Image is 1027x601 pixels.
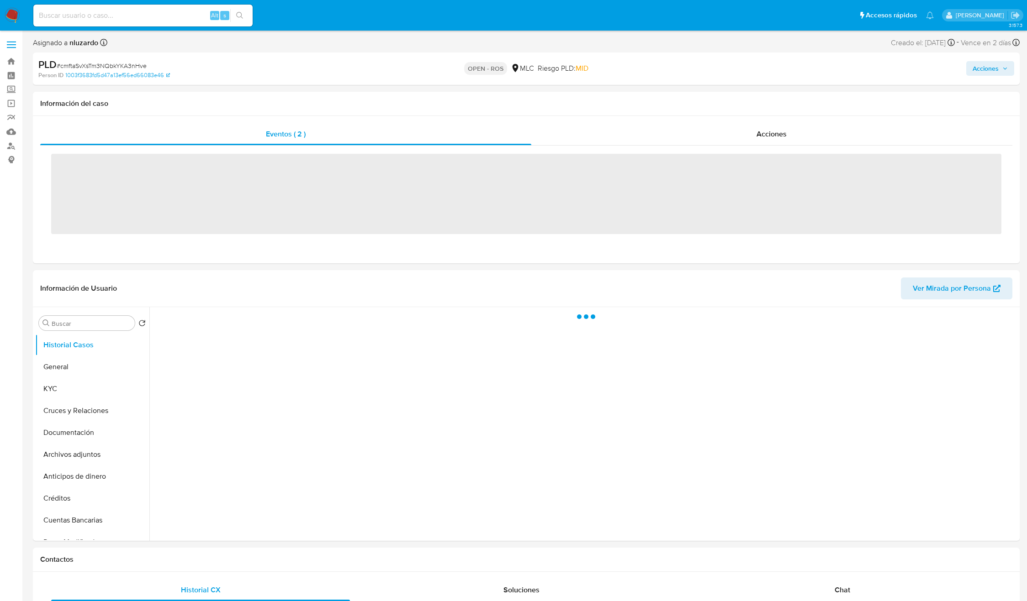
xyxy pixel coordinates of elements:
[511,63,534,73] div: MLC
[68,37,98,48] b: nluzardo
[1011,10,1020,20] a: Salir
[230,9,249,22] button: search-icon
[926,11,934,19] a: Notificaciones
[38,57,57,72] b: PLD
[503,585,540,595] span: Soluciones
[40,99,1012,108] h1: Información del caso
[957,37,959,49] span: -
[42,319,50,327] button: Buscar
[973,61,999,76] span: Acciones
[835,585,850,595] span: Chat
[65,71,170,79] a: 1003f3683fd5d47a13ef56ed66083e46
[35,378,149,400] button: KYC
[35,400,149,422] button: Cruces y Relaciones
[901,277,1012,299] button: Ver Mirada por Persona
[33,38,98,48] span: Asignado a
[33,10,253,21] input: Buscar usuario o caso...
[891,37,955,49] div: Creado el: [DATE]
[35,487,149,509] button: Créditos
[757,129,787,139] span: Acciones
[966,61,1014,76] button: Acciones
[38,71,64,79] b: Person ID
[57,61,147,70] span: # cmftaSvXsTm3NQbkYKA3nHve
[961,38,1011,48] span: Vence en 2 días
[538,63,588,73] span: Riesgo PLD:
[866,10,917,20] span: Accesos rápidos
[35,334,149,356] button: Historial Casos
[956,11,1007,20] p: nicolas.luzardo@mercadolibre.com
[464,62,507,75] p: OPEN - ROS
[51,154,1001,234] span: ‌
[266,129,306,139] span: Eventos ( 2 )
[576,63,588,73] span: MID
[52,319,131,328] input: Buscar
[138,319,146,329] button: Volver al orden por defecto
[35,422,149,444] button: Documentación
[40,555,1012,564] h1: Contactos
[181,585,221,595] span: Historial CX
[35,509,149,531] button: Cuentas Bancarias
[35,356,149,378] button: General
[35,531,149,553] button: Datos Modificados
[211,11,218,20] span: Alt
[35,444,149,465] button: Archivos adjuntos
[223,11,226,20] span: s
[40,284,117,293] h1: Información de Usuario
[913,277,991,299] span: Ver Mirada por Persona
[35,465,149,487] button: Anticipos de dinero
